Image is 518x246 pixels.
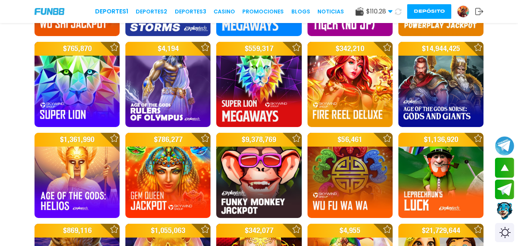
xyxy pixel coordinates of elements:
[125,133,210,147] p: $ 786,277
[308,224,393,238] p: $ 4,955
[495,180,514,200] button: Join telegram
[35,42,120,56] p: $ 765,870
[398,133,483,218] img: Leprechaun's Luck
[125,224,210,238] p: $ 1,055,063
[35,42,120,127] img: Super Lion
[35,133,120,147] p: $ 1,361,990
[308,133,393,147] p: $ 56,461
[308,42,393,127] img: Fire Reel Deluxe
[457,5,475,18] a: Avatar
[308,42,393,56] p: $ 342,210
[398,224,483,238] p: $ 21,729,644
[457,6,469,17] img: Avatar
[242,8,284,16] a: Promociones
[216,42,301,127] img: Super Lion MEGAWAYS™
[35,8,64,15] img: Company Logo
[495,201,514,221] button: Contact customer service
[95,7,128,16] a: Deportes1
[366,7,393,16] span: $ 110.28
[136,8,167,16] a: Deportes2
[175,8,206,16] a: Deportes3
[216,42,301,56] p: $ 559,317
[495,136,514,156] button: Join telegram channel
[317,8,344,16] a: NOTICIAS
[125,133,210,218] img: Gem Queen Jackpot
[308,133,393,218] img: Wu Fu Wa Wa
[216,224,301,238] p: $ 342,077
[291,8,310,16] a: BLOGS
[398,133,483,147] p: $ 1,136,920
[495,223,514,242] div: Switch theme
[35,224,120,238] p: $ 869,116
[125,42,210,56] p: $ 4,194
[214,8,235,16] a: CASINO
[407,4,451,19] button: Depósito
[35,133,120,218] img: POP Age of the Gods: Helios A1
[216,133,301,218] img: Funky Monkey Jackpot
[398,42,483,56] p: $ 14,944,425
[216,133,301,147] p: $ 9,378,769
[125,42,210,127] img: Age of the Gods: Rulers of Olympus
[495,158,514,178] button: scroll up
[398,42,483,127] img: Age of the Gods Norse:Gods and Giants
